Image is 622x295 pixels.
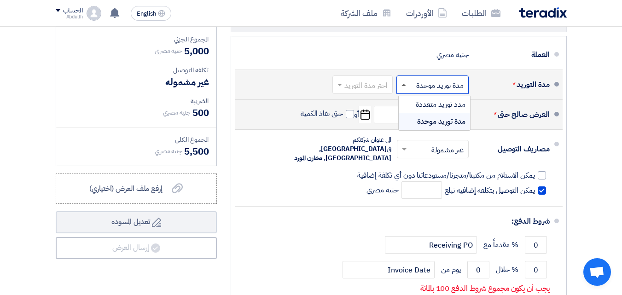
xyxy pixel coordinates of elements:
div: جنيه مصري [436,46,468,64]
div: المجموع الجزئي [64,35,209,44]
div: Abdullh [56,14,83,19]
span: 500 [192,106,209,120]
div: Open chat [583,258,611,286]
span: English [137,11,156,17]
div: الى عنوان شركتكم في [290,135,391,163]
a: ملف الشركة [333,2,399,24]
a: الأوردرات [399,2,454,24]
span: جنيه مصري [163,108,191,117]
p: يجب أن يكون مجموع شروط الدفع 100 بالمائة [420,284,549,293]
span: مدة توريد موحدة [417,116,465,127]
span: مدد توريد متعددة [416,99,465,110]
span: أو [354,110,359,119]
span: يمكن التوصيل بتكلفة إضافية تبلغ [445,186,535,195]
input: payment-term-1 [525,236,547,254]
img: Teradix logo [519,7,567,18]
input: سنة-شهر-يوم [374,106,466,123]
button: تعديل المسوده [56,211,217,233]
input: payment-term-2 [525,261,547,278]
span: جنيه مصري [155,146,182,156]
input: payment-term-2 [385,236,477,254]
span: غير مشموله [165,75,209,89]
span: جنيه مصري [155,46,182,56]
span: [GEOGRAPHIC_DATA], [GEOGRAPHIC_DATA], مخازن المورد [294,144,391,163]
input: payment-term-2 [343,261,435,278]
div: تكلفه التوصيل [64,65,209,75]
input: payment-term-2 [467,261,489,278]
div: المجموع الكلي [64,135,209,145]
div: الحساب [63,7,83,15]
label: حتى نفاذ الكمية [301,109,354,118]
div: مصاريف التوصيل [476,138,550,160]
div: العملة [476,44,550,66]
div: شروط الدفع: [250,210,550,232]
img: profile_test.png [87,6,101,21]
span: إرفع ملف العرض (اختياري) [89,183,163,194]
span: يوم من [441,265,461,274]
span: % خلال [496,265,518,274]
button: إرسال العرض [56,237,217,259]
span: 5,000 [184,44,209,58]
div: العرض صالح حتى [476,104,550,126]
a: الطلبات [454,2,508,24]
span: يمكن الاستلام من مكتبنا/متجرنا/مستودعاتنا دون أي تكلفة إضافية [357,171,535,180]
div: الضريبة [64,96,209,106]
button: English [131,6,171,21]
span: % مقدماً مع [483,240,518,249]
span: 5,500 [184,145,209,158]
span: جنيه مصري [366,181,444,199]
div: مدة التوريد [476,74,550,96]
